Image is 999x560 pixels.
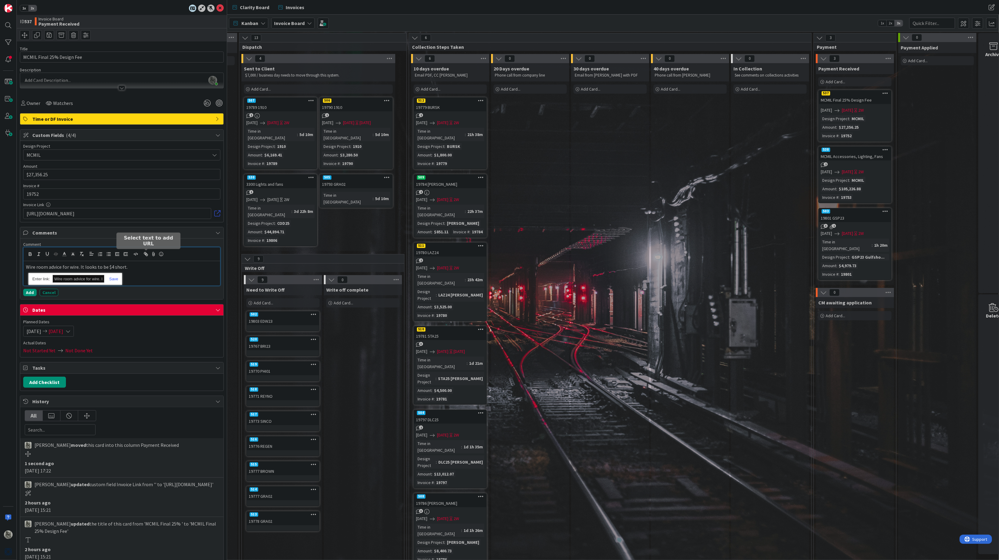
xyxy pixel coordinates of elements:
[350,143,351,150] span: :
[872,242,873,249] span: :
[23,163,37,169] label: Amount
[850,177,866,184] div: MCMIL
[276,143,287,150] div: 1910
[822,209,830,214] div: 503
[244,175,317,188] div: 5303300 Lights and fans
[254,300,273,306] span: Add Card...
[873,242,889,249] div: 1h 20m
[414,249,486,257] div: 19780 LAZ24
[343,120,354,126] span: [DATE]
[208,76,217,84] img: z2ljhaFx2XcmKtHH0XDNUfyWuC31CjDO.png
[819,91,891,96] div: 537
[419,190,423,194] span: 2
[850,115,866,122] div: MCMIL
[417,175,425,180] div: 509
[250,337,258,342] div: 520
[466,208,484,215] div: 22h 37m
[421,86,440,92] span: Add Card...
[437,432,448,438] span: [DATE]
[581,86,600,92] span: Add Card...
[250,312,258,317] div: 502
[414,416,486,424] div: 19797 DLC25
[292,208,315,215] div: 3d 22h 8m
[274,20,305,26] b: Invoice Board
[4,4,13,13] img: Visit kanbanzone.com
[416,432,427,438] span: [DATE]
[837,185,862,192] div: $105,226.88
[229,2,273,13] a: Clarity Board
[13,1,28,8] span: Support
[824,162,828,166] span: 2
[247,392,319,400] div: 19771 REYNO
[25,442,31,449] img: PA
[414,180,486,188] div: 19784 [PERSON_NAME]
[470,228,484,235] div: 19784
[263,228,286,235] div: $44,894.71
[334,300,353,306] span: Add Card...
[445,143,462,150] div: BURSK
[454,432,459,438] div: 2W
[244,180,317,188] div: 3300 Lights and fans
[821,107,832,113] span: [DATE]
[320,98,392,111] div: 50619790 1910
[247,317,319,325] div: 19803 EDW23
[246,461,320,481] a: 51519777 BROWN
[23,377,66,388] button: Add Checklist
[247,437,319,450] div: 51619776 REGEN
[454,120,459,126] div: 2W
[360,120,371,126] div: [DATE]
[822,148,830,152] div: 538
[465,131,466,138] span: :
[23,183,39,188] label: Invoice #
[247,412,319,425] div: 51719773 SINCO
[246,205,291,218] div: Time in [GEOGRAPHIC_DATA]
[436,375,436,382] span: :
[247,442,319,450] div: 19776 REGEN
[262,228,263,235] span: :
[821,124,836,131] div: Amount
[837,262,858,269] div: $4,979.73
[298,131,315,138] div: 5d 10m
[416,120,427,126] span: [DATE]
[322,152,338,158] div: Amount
[322,143,350,150] div: Design Project
[842,230,853,237] span: [DATE]
[247,412,319,417] div: 517
[821,169,832,175] span: [DATE]
[416,265,427,271] span: [DATE]
[836,262,837,269] span: :
[320,175,392,180] div: 505
[247,437,319,442] div: 516
[263,152,284,158] div: $6,169.41
[416,152,432,158] div: Amount
[419,425,423,429] span: 2
[838,271,839,278] span: :
[417,99,425,103] div: 512
[247,362,319,367] div: 519
[267,120,279,126] span: [DATE]
[246,196,258,203] span: [DATE]
[265,160,279,167] div: 19789
[247,387,319,400] div: 51819771 REYNO
[275,2,308,13] a: Invoices
[264,160,265,167] span: :
[819,91,891,104] div: 537MCMIL Final 25% Design Fee
[414,174,487,238] a: 50919784 [PERSON_NAME][DATE][DATE]2WTime in [GEOGRAPHIC_DATA]:22h 37mDesign Project:[PERSON_NAME]...
[417,411,425,415] div: 504
[819,147,891,160] div: 538MCMIL Accessories, Lighting, Fans
[244,97,317,169] a: 50719789 1910[DATE][DATE]2WTime in [GEOGRAPHIC_DATA]:5d 10mDesign Project:1910Amount:$6,169.41Inv...
[837,124,860,131] div: $27,356.25
[267,196,279,203] span: [DATE]
[246,228,262,235] div: Amount
[824,224,828,228] span: 3
[454,196,459,203] div: 2W
[244,175,317,180] div: 530
[414,175,486,180] div: 509
[826,313,845,318] span: Add Card...
[838,132,839,139] span: :
[251,86,271,92] span: Add Card...
[244,98,317,103] div: 507
[247,362,319,375] div: 51919770 PHI01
